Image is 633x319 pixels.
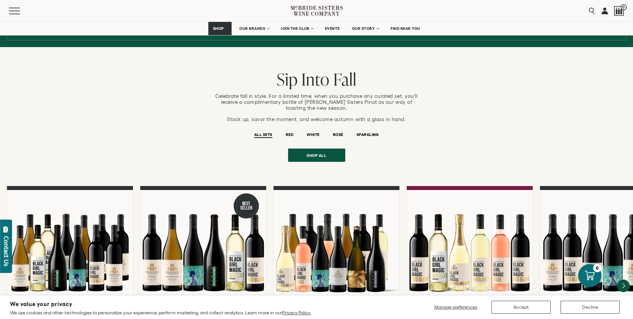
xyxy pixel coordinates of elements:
button: Manage preferences [430,301,481,314]
span: Sip [277,68,298,91]
button: Decline [561,301,620,314]
a: EVENTS [321,22,344,35]
div: Contact Us [3,236,10,266]
span: Manage preferences [434,304,477,310]
span: 0 [621,4,627,10]
button: Next [617,280,630,292]
button: SPARKLING [357,132,379,138]
button: Accept [491,301,551,314]
span: OUR STORY [352,26,375,31]
button: ROSÉ [333,132,343,138]
p: Stock up, savor the moment, and welcome autumn with a glass in hand. [210,116,423,122]
span: SHOP [213,26,224,31]
span: Into [301,68,330,91]
button: Mobile Menu Trigger [9,8,33,14]
p: Celebrate fall in style. For a limited time, when you purchase any curated set, you’ll receive a ... [210,93,423,111]
a: JOIN THE CLUB [276,22,317,35]
a: OUR BRANDS [235,22,273,35]
a: OUR STORY [348,22,383,35]
span: FIND NEAR YOU [390,26,420,31]
button: ALL SETS [254,132,272,138]
button: WHITE [307,132,319,138]
button: RED [286,132,293,138]
span: JOIN THE CLUB [281,26,309,31]
span: Shop all [295,149,338,162]
span: EVENTS [325,26,340,31]
h2: We value your privacy [10,301,311,307]
div: 0 [593,264,601,272]
a: FIND NEAR YOU [386,22,425,35]
span: Fall [333,68,357,91]
a: Privacy Policy. [282,310,311,315]
span: OUR BRANDS [239,26,265,31]
a: SHOP [208,22,232,35]
p: We use cookies and other technologies to personalize your experience, perform marketing, and coll... [10,310,311,316]
a: Shop all [288,149,345,162]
